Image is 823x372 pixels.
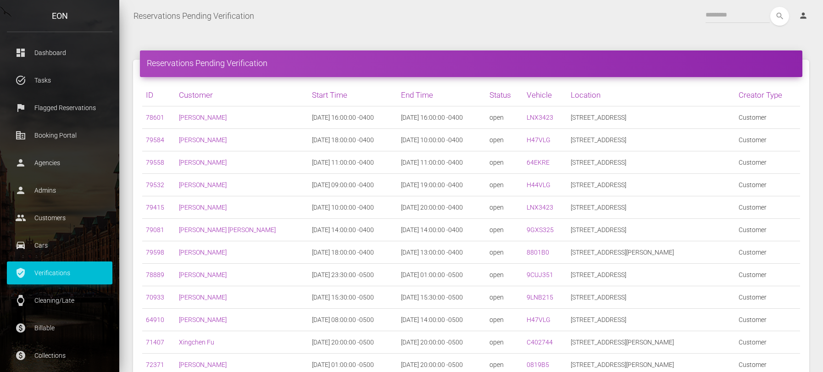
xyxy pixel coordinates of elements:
a: 79558 [146,159,164,166]
td: [DATE] 18:00:00 -0400 [308,241,397,264]
td: [STREET_ADDRESS][PERSON_NAME] [567,241,735,264]
th: Customer [175,84,309,106]
td: open [486,331,523,354]
i: person [799,11,808,20]
td: [DATE] 20:00:00 -0500 [397,331,486,354]
button: search [770,7,789,26]
a: paid Billable [7,316,112,339]
a: 70933 [146,294,164,301]
a: task_alt Tasks [7,69,112,92]
a: [PERSON_NAME] [179,136,227,144]
a: flag Flagged Reservations [7,96,112,119]
td: Customer [735,219,800,241]
a: 64910 [146,316,164,323]
p: Agencies [14,156,106,170]
td: Customer [735,129,800,151]
td: Customer [735,331,800,354]
a: dashboard Dashboard [7,41,112,64]
p: Tasks [14,73,106,87]
td: [DATE] 14:00:00 -0500 [397,309,486,331]
a: 71407 [146,339,164,346]
th: Location [567,84,735,106]
a: [PERSON_NAME] [179,159,227,166]
a: [PERSON_NAME] [179,181,227,189]
td: [DATE] 20:00:00 -0500 [308,331,397,354]
a: H44VLG [527,181,551,189]
a: people Customers [7,206,112,229]
a: [PERSON_NAME] [179,249,227,256]
td: Customer [735,241,800,264]
p: Customers [14,211,106,225]
td: [STREET_ADDRESS] [567,196,735,219]
a: [PERSON_NAME] [PERSON_NAME] [179,226,276,233]
h4: Reservations Pending Verification [147,57,795,69]
td: open [486,309,523,331]
p: Cars [14,239,106,252]
a: 9CUJ351 [527,271,553,278]
p: Flagged Reservations [14,101,106,115]
td: [DATE] 01:00:00 -0500 [397,264,486,286]
a: 64EKRE [527,159,550,166]
td: [DATE] 23:30:00 -0500 [308,264,397,286]
p: Collections [14,349,106,362]
a: 79598 [146,249,164,256]
td: [STREET_ADDRESS][PERSON_NAME] [567,331,735,354]
th: Creator Type [735,84,800,106]
td: [DATE] 16:00:00 -0400 [308,106,397,129]
a: LNX3423 [527,204,553,211]
td: open [486,106,523,129]
a: 78889 [146,271,164,278]
a: H47VLG [527,316,551,323]
a: 79081 [146,226,164,233]
td: Customer [735,264,800,286]
a: [PERSON_NAME] [179,316,227,323]
td: [STREET_ADDRESS] [567,174,735,196]
a: Reservations Pending Verification [133,5,254,28]
a: person Admins [7,179,112,202]
td: [DATE] 10:00:00 -0400 [308,196,397,219]
td: [STREET_ADDRESS] [567,219,735,241]
a: [PERSON_NAME] [179,361,227,368]
a: 8801B0 [527,249,549,256]
td: [STREET_ADDRESS] [567,129,735,151]
td: [DATE] 13:00:00 -0400 [397,241,486,264]
p: Dashboard [14,46,106,60]
td: open [486,151,523,174]
p: Verifications [14,266,106,280]
td: open [486,129,523,151]
a: H47VLG [527,136,551,144]
td: [STREET_ADDRESS] [567,309,735,331]
a: watch Cleaning/Late [7,289,112,312]
a: corporate_fare Booking Portal [7,124,112,147]
td: open [486,264,523,286]
a: Xingchen Fu [179,339,214,346]
td: Customer [735,286,800,309]
td: Customer [735,151,800,174]
td: [DATE] 20:00:00 -0400 [397,196,486,219]
th: ID [142,84,175,106]
td: [DATE] 11:00:00 -0400 [308,151,397,174]
a: C402744 [527,339,553,346]
td: [DATE] 14:00:00 -0400 [308,219,397,241]
a: person [792,7,816,25]
p: Admins [14,183,106,197]
a: 0819B5 [527,361,549,368]
td: [DATE] 11:00:00 -0400 [397,151,486,174]
th: End Time [397,84,486,106]
td: [DATE] 08:00:00 -0500 [308,309,397,331]
a: [PERSON_NAME] [179,294,227,301]
a: 79584 [146,136,164,144]
a: 79415 [146,204,164,211]
td: open [486,241,523,264]
td: [DATE] 15:30:00 -0500 [397,286,486,309]
a: [PERSON_NAME] [179,271,227,278]
a: 9LNB215 [527,294,553,301]
td: [DATE] 19:00:00 -0400 [397,174,486,196]
td: open [486,174,523,196]
td: open [486,196,523,219]
td: Customer [735,309,800,331]
a: LNX3423 [527,114,553,121]
a: 72371 [146,361,164,368]
td: [DATE] 14:00:00 -0400 [397,219,486,241]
